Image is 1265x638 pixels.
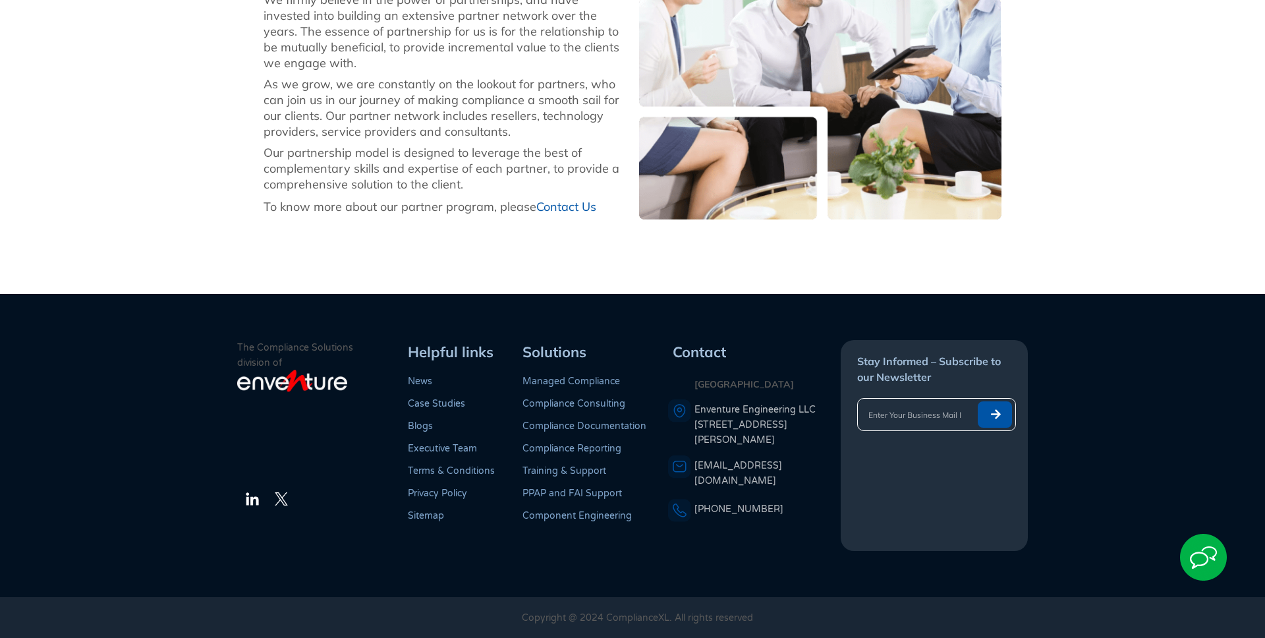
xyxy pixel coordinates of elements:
[408,420,433,432] a: Blogs
[668,455,691,478] img: An envelope representing an email
[857,355,1001,384] span: Stay Informed – Subscribe to our Newsletter
[237,340,403,370] p: The Compliance Solutions division of
[522,465,606,477] a: Training & Support
[244,491,260,507] img: The LinkedIn Logo
[408,510,444,521] a: Sitemap
[694,402,838,448] a: Enventure Engineering LLC[STREET_ADDRESS][PERSON_NAME]
[522,510,632,521] a: Component Engineering
[522,488,622,499] a: PPAP and FAI Support
[408,488,467,499] a: Privacy Policy
[273,610,1001,625] p: Copyright @ 2024 ComplianceXL. All rights reserved
[536,199,596,214] a: Contact Us
[408,443,477,454] a: Executive Team
[408,343,493,361] span: Helpful links
[694,378,794,390] strong: [GEOGRAPHIC_DATA]
[408,376,432,387] a: News
[522,443,621,454] a: Compliance Reporting
[237,368,347,393] img: enventure-light-logo_s
[694,460,782,486] a: [EMAIL_ADDRESS][DOMAIN_NAME]
[522,343,586,361] span: Solutions
[668,499,691,522] img: A phone icon representing a telephone number
[408,398,465,409] a: Case Studies
[264,198,626,216] p: To know more about our partner program, please
[522,398,625,409] a: Compliance Consulting
[408,465,495,477] a: Terms & Conditions
[264,76,626,140] div: As we grow, we are constantly on the lookout for partners, who can join us in our journey of maki...
[522,376,620,387] a: Managed Compliance
[694,504,783,515] a: [PHONE_NUMBER]
[668,399,691,422] img: A pin icon representing a location
[858,401,972,428] input: Enter Your Business Mail ID
[264,145,626,192] div: Our partnership model is designed to leverage the best of complementary skills and expertise of e...
[1180,534,1227,581] img: Start Chat
[673,343,726,361] span: Contact
[275,492,288,506] img: The Twitter Logo
[522,420,646,432] a: Compliance Documentation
